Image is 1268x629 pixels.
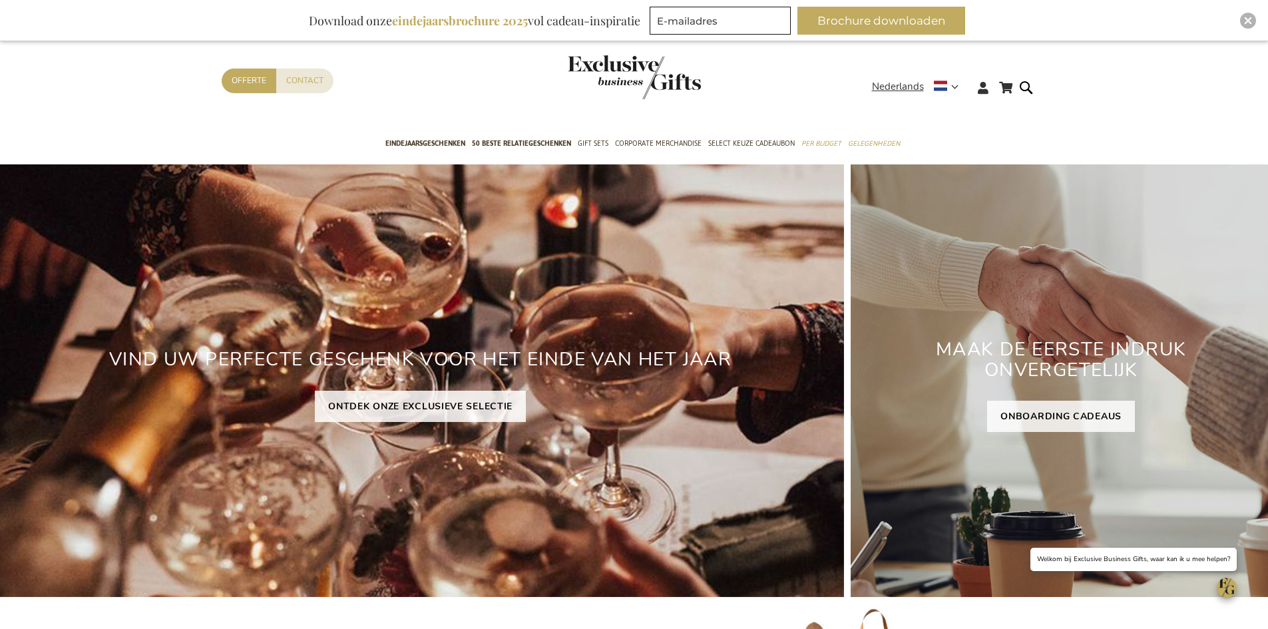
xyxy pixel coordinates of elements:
a: Contact [276,69,333,93]
a: ONTDEK ONZE EXCLUSIEVE SELECTIE [315,391,526,422]
span: Gelegenheden [848,136,900,150]
div: Download onze vol cadeau-inspiratie [303,7,646,35]
span: Eindejaarsgeschenken [385,136,465,150]
div: Nederlands [872,79,967,95]
a: store logo [568,55,634,99]
button: Brochure downloaden [797,7,965,35]
input: E-mailadres [650,7,791,35]
span: Corporate Merchandise [615,136,702,150]
a: Offerte [222,69,276,93]
form: marketing offers and promotions [650,7,795,39]
div: Close [1240,13,1256,29]
img: Close [1244,17,1252,25]
a: ONBOARDING CADEAUS [987,401,1135,432]
img: Exclusive Business gifts logo [568,55,701,99]
span: Nederlands [872,79,924,95]
b: eindejaarsbrochure 2025 [392,13,528,29]
span: Per Budget [801,136,841,150]
span: Select Keuze Cadeaubon [708,136,795,150]
span: Gift Sets [578,136,608,150]
span: 50 beste relatiegeschenken [472,136,571,150]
